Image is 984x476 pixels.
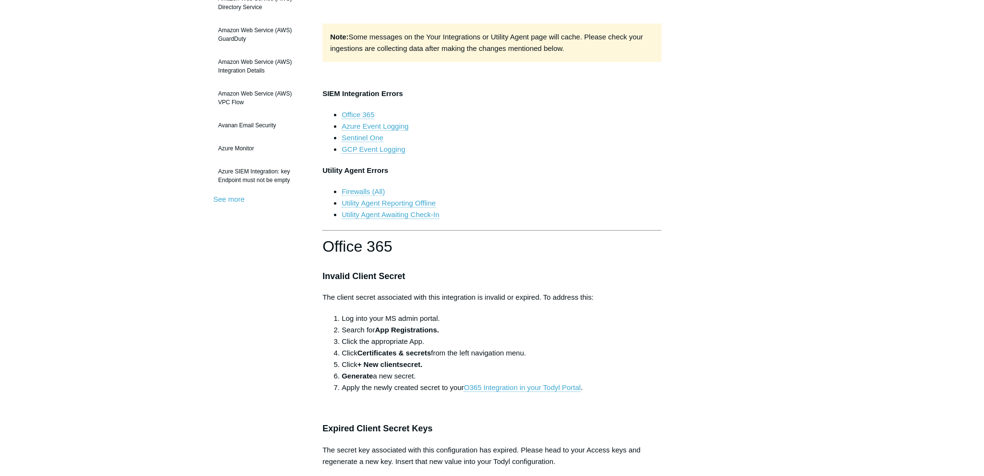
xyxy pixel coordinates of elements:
[357,360,399,368] strong: + New client
[342,324,662,336] li: Search for
[342,210,439,219] a: Utility Agent Awaiting Check-In
[213,21,308,48] a: Amazon Web Service (AWS) GuardDuty
[342,145,405,154] a: GCP Event Logging
[342,110,374,119] a: Office 365
[213,85,308,111] a: Amazon Web Service (AWS) VPC Flow
[322,166,388,174] strong: Utility Agent Errors
[375,326,439,334] strong: App Registrations.
[322,422,662,436] h3: Expired Client Secret Keys
[330,33,348,41] strong: Note:
[322,24,662,62] div: Some messages on the Your Integrations or Utility Agent page will cache. Please check your ingest...
[342,382,662,393] li: Apply the newly created secret to your .
[342,122,408,131] a: Azure Event Logging
[322,234,662,259] h1: Office 365
[213,53,308,80] a: Amazon Web Service (AWS) Integration Details
[342,134,383,142] a: Sentinel One
[213,195,245,203] a: See more
[322,269,662,283] h3: Invalid Client Secret
[342,359,662,370] li: Click
[342,199,436,207] a: Utility Agent Reporting Offline
[213,116,308,134] a: Avanan Email Security
[342,347,662,359] li: Click from the left navigation menu.
[342,313,662,324] li: Log into your MS admin portal.
[464,383,580,392] a: O365 Integration in your Todyl Portal
[342,336,662,347] li: Click the appropriate App.
[342,187,385,196] a: Firewalls (All)
[399,360,422,368] strong: secret.
[322,292,662,303] p: The client secret associated with this integration is invalid or expired. To address this:
[357,349,431,357] strong: Certificates & secrets
[342,372,373,380] strong: Generate
[213,162,308,189] a: Azure SIEM Integration: key Endpoint must not be empty
[322,444,662,467] p: The secret key associated with this configuration has expired. Please head to your Access keys an...
[342,370,662,382] li: a new secret.
[322,89,403,98] strong: SIEM Integration Errors
[213,139,308,158] a: Azure Monitor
